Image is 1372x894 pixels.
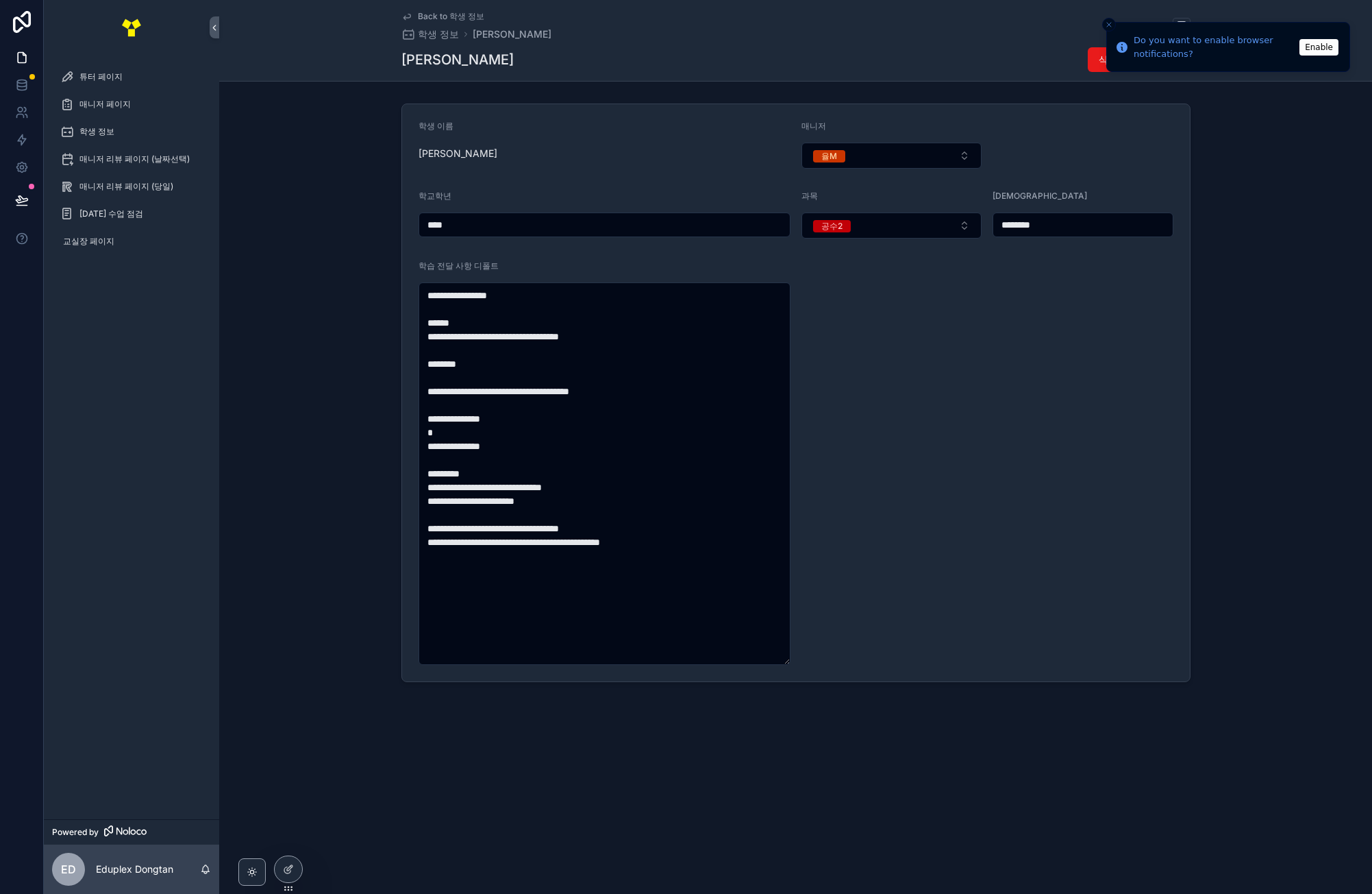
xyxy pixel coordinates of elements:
[63,236,114,247] span: 교실장 페이지
[473,27,551,41] a: [PERSON_NAME]
[79,154,190,165] span: 매니저 리뷰 페이지 (날짜선택)
[96,862,173,876] p: Eduplex Dongtan
[79,181,173,192] span: 매니저 리뷰 페이지 (당일)
[821,150,837,162] div: 율M
[44,55,219,271] div: scrollable content
[121,16,142,38] img: App logo
[52,229,211,254] a: 교실장 페이지
[1134,34,1295,60] div: Do you want to enable browser notifications?
[52,174,211,199] a: 매니저 리뷰 페이지 (당일)
[419,261,499,271] span: 학습 전달 사항 디폴트
[44,819,219,845] a: Powered by
[52,827,99,838] span: Powered by
[1102,18,1116,32] button: Close toast
[801,121,826,131] span: 매니저
[419,147,790,160] span: [PERSON_NAME]
[52,119,211,144] a: 학생 정보
[419,121,453,131] span: 학생 이름
[79,208,143,219] span: [DATE] 수업 점검
[419,191,451,201] span: 학교학년
[401,11,484,22] a: Back to 학생 정보
[52,147,211,171] a: 매니저 리뷰 페이지 (날짜선택)
[79,126,114,137] span: 학생 정보
[418,11,484,22] span: Back to 학생 정보
[1088,47,1129,72] button: 삭제
[993,191,1087,201] span: [DEMOGRAPHIC_DATA]
[801,191,818,201] span: 과목
[52,92,211,117] a: 매니저 페이지
[801,213,982,239] button: Select Button
[79,71,123,82] span: 튜터 페이지
[52,202,211,226] a: [DATE] 수업 점검
[401,27,459,41] a: 학생 정보
[52,64,211,89] a: 튜터 페이지
[1299,39,1338,56] button: Enable
[401,50,514,69] h1: [PERSON_NAME]
[1099,53,1118,67] span: 삭제
[418,27,459,41] span: 학생 정보
[61,861,76,878] span: ED
[801,143,982,169] button: Select Button
[821,220,843,232] div: 공수2
[79,99,131,110] span: 매니저 페이지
